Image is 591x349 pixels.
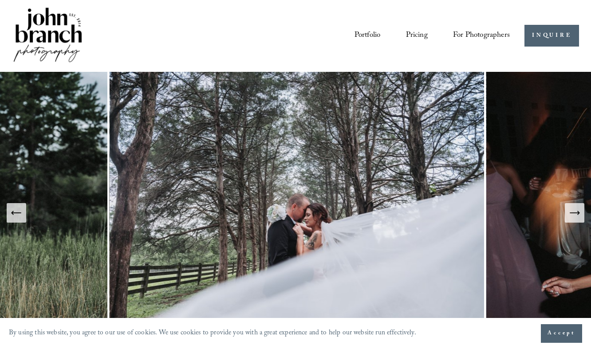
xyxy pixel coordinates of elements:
span: Accept [548,329,575,338]
a: Pricing [406,27,428,44]
img: John Branch IV Photography [12,6,84,66]
p: By using this website, you agree to our use of cookies. We use cookies to provide you with a grea... [9,327,416,340]
a: INQUIRE [524,25,579,47]
a: Portfolio [355,27,381,44]
span: For Photographers [453,28,510,43]
button: Previous Slide [7,203,26,223]
a: folder dropdown [453,27,510,44]
button: Accept [541,324,582,343]
button: Next Slide [565,203,584,223]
